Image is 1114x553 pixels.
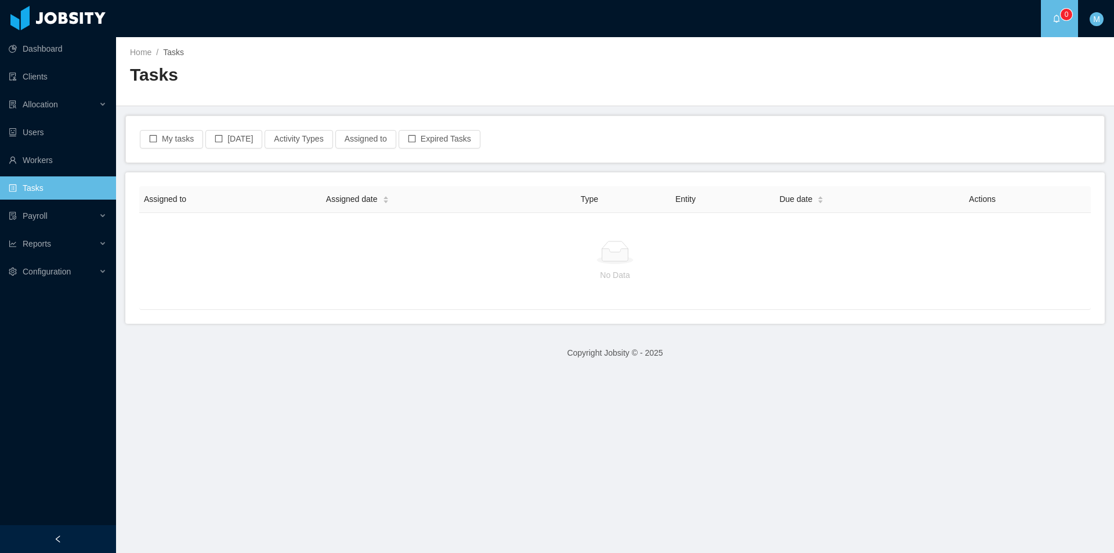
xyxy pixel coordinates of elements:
i: icon: caret-down [382,199,389,203]
span: Entity [675,194,696,204]
a: icon: auditClients [9,65,107,88]
span: Payroll [23,211,48,221]
a: Home [130,48,151,57]
a: icon: userWorkers [9,149,107,172]
button: icon: borderMy tasks [140,130,203,149]
span: Tasks [163,48,184,57]
button: icon: borderExpired Tasks [399,130,480,149]
a: icon: pie-chartDashboard [9,37,107,60]
span: Allocation [23,100,58,109]
span: Reports [23,239,51,248]
button: icon: border[DATE] [205,130,262,149]
i: icon: file-protect [9,212,17,220]
p: No Data [149,269,1082,281]
i: icon: solution [9,100,17,109]
a: icon: robotUsers [9,121,107,144]
button: Activity Types [265,130,332,149]
h2: Tasks [130,63,615,87]
i: icon: line-chart [9,240,17,248]
sup: 0 [1061,9,1072,20]
span: Assigned to [144,194,186,204]
div: Sort [382,194,389,203]
a: icon: profileTasks [9,176,107,200]
button: Assigned to [335,130,396,149]
div: Sort [817,194,824,203]
span: Due date [779,193,812,205]
i: icon: setting [9,268,17,276]
span: Type [581,194,598,204]
i: icon: caret-down [818,199,824,203]
span: Assigned date [326,193,378,205]
span: Configuration [23,267,71,276]
span: / [156,48,158,57]
span: Actions [969,194,996,204]
span: M [1093,12,1100,26]
i: icon: caret-up [818,194,824,198]
i: icon: bell [1052,15,1061,23]
i: icon: caret-up [382,194,389,198]
footer: Copyright Jobsity © - 2025 [116,333,1114,373]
